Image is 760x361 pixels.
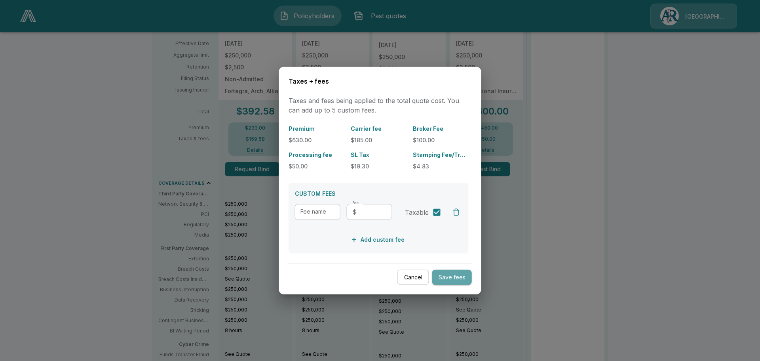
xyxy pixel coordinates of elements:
[351,151,407,159] p: SL Tax
[351,124,407,133] p: Carrier fee
[295,189,462,198] p: CUSTOM FEES
[289,162,344,170] p: $50.00
[413,136,469,144] p: $100.00
[397,269,429,285] button: Cancel
[413,124,469,133] p: Broker Fee
[289,96,472,115] p: Taxes and fees being applied to the total quote cost. You can add up to 5 custom fees.
[289,124,344,133] p: Premium
[350,233,408,247] button: Add custom fee
[352,201,359,206] label: Fee
[352,207,357,217] p: $
[289,136,344,144] p: $630.00
[351,162,407,170] p: $19.30
[289,76,472,86] h6: Taxes + fees
[289,151,344,159] p: Processing fee
[351,136,407,144] p: $185.00
[413,151,469,159] p: Stamping Fee/Transaction/Regulatory Fee
[432,269,472,285] button: Save fees
[405,208,429,217] span: Taxable
[413,162,469,170] p: $4.83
